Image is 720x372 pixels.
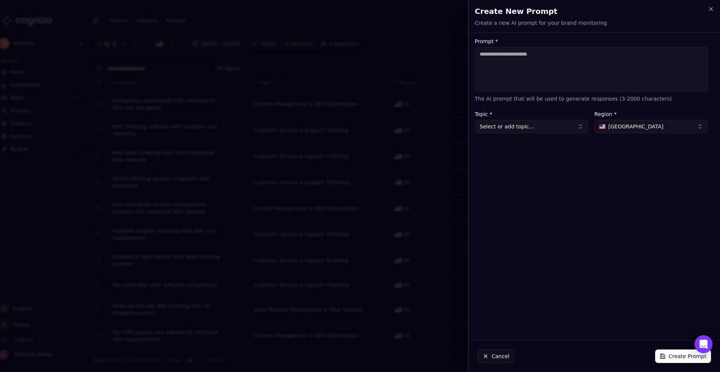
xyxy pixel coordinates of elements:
button: Cancel [478,349,514,363]
label: Prompt * [475,39,708,44]
p: Create a new AI prompt for your brand monitoring [475,19,607,27]
p: The AI prompt that will be used to generate responses (3-2000 characters) [475,95,708,102]
label: Region * [594,111,708,117]
label: Topic * [475,111,588,117]
img: United States [599,124,605,129]
h2: Create New Prompt [475,6,714,17]
button: Create Prompt [655,349,711,363]
button: Select or add topic... [475,120,588,133]
span: [GEOGRAPHIC_DATA] [608,123,663,130]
